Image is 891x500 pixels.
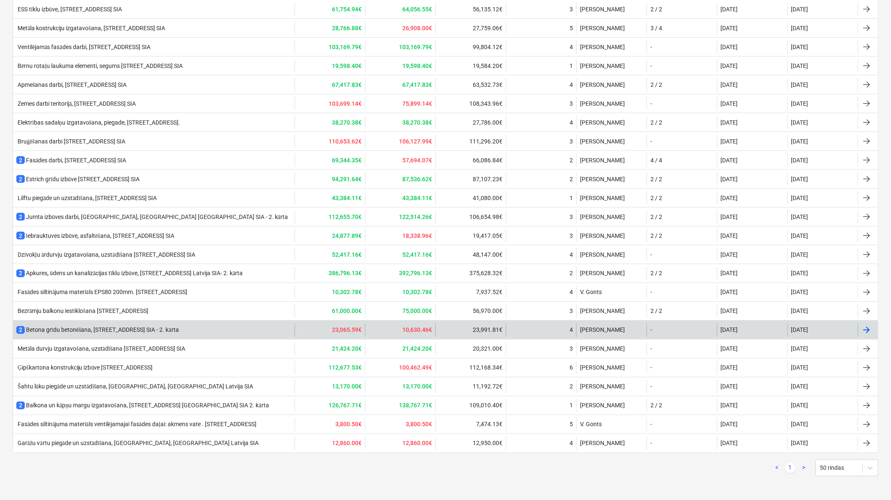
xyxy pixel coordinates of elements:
div: 11,192.72€ [435,380,506,393]
b: 106,127.99€ [399,138,432,145]
div: [DATE] [791,440,808,447]
div: 109,010.40€ [435,399,506,412]
div: 2 / 2 [650,214,662,220]
b: 75,899.14€ [402,100,432,107]
div: [DATE] [791,119,808,126]
div: 20,321.00€ [435,342,506,356]
b: 61,000.00€ [332,308,362,315]
div: - [650,44,652,50]
b: 43,384.11€ [402,195,432,201]
div: 12,950.00€ [435,437,506,450]
b: 3,800.50€ [406,421,432,428]
div: [DATE] [791,251,808,258]
div: [DATE] [721,346,738,352]
div: 2 / 2 [650,232,662,239]
b: 23,065.59€ [332,327,362,333]
a: Page 1 is your current page [785,463,795,473]
div: Iebrauktuves izbūve, asfaltēšana, [STREET_ADDRESS] SIA [16,232,174,240]
div: - [650,327,652,333]
b: 94,291.64€ [332,176,362,182]
div: 2 / 2 [650,176,662,182]
div: [DATE] [721,232,738,239]
b: 100,462.49€ [399,365,432,371]
div: [PERSON_NAME] [576,59,647,73]
div: Metāla kostrukciju izgatavošana, [STREET_ADDRESS] SIA [16,25,165,32]
div: 48,147.00€ [435,248,506,261]
div: [PERSON_NAME] [576,323,647,337]
div: [DATE] [721,176,738,182]
div: 6 [570,365,573,371]
b: 12,860.00€ [332,440,362,447]
div: Lilftu piegāde un uzstādīšana, [STREET_ADDRESS] SIA [16,195,157,202]
div: [PERSON_NAME] [576,40,647,54]
div: Chat Widget [849,460,891,500]
b: 57,694.07€ [402,157,432,164]
div: V. Gonts [576,286,647,299]
div: [PERSON_NAME] [576,267,647,280]
div: 1 [570,62,573,69]
span: 2 [16,270,25,277]
div: [PERSON_NAME] [576,116,647,129]
div: 2 [570,157,573,164]
div: [DATE] [791,81,808,88]
div: - [650,421,652,428]
div: 2 [570,270,573,277]
div: [DATE] [791,6,808,13]
div: 3 [570,346,573,352]
b: 69,344.35€ [332,157,362,164]
div: Estrich grīdu izbūve [STREET_ADDRESS] SIA [16,175,140,183]
div: [DATE] [791,44,808,50]
div: 19,417.05€ [435,229,506,242]
b: 38,270.38€ [402,119,432,126]
div: - [650,100,652,107]
b: 43,384.11€ [332,195,362,201]
div: [PERSON_NAME] [576,191,647,205]
div: [PERSON_NAME] [576,399,647,412]
div: [DATE] [721,62,738,69]
b: 10,302.78€ [332,289,362,296]
div: Ģipškartona konstrukciju izbūve [STREET_ADDRESS] [16,365,153,372]
div: [DATE] [721,100,738,107]
div: [DATE] [721,157,738,164]
div: 3 [570,6,573,13]
div: Apkures, ūdens un kanalizācijas tīklu izbūve, [STREET_ADDRESS] Latvija SIA- 2. kārta [16,269,243,278]
div: 5 [570,25,573,31]
div: 1 [570,195,573,201]
div: [DATE] [791,232,808,239]
div: [DATE] [791,365,808,371]
div: [PERSON_NAME] [576,3,647,16]
span: 2 [16,326,25,334]
div: 7,474.13€ [435,418,506,431]
div: [DATE] [791,289,808,296]
b: 122,514.26€ [399,214,432,220]
div: - [650,62,652,69]
div: [PERSON_NAME] [576,361,647,375]
div: [PERSON_NAME] [576,78,647,91]
b: 87,536.62€ [402,176,432,182]
div: 4 [570,251,573,258]
div: - [650,138,652,145]
div: Balkona un kāpņu margu izgatavošana, [STREET_ADDRESS] [GEOGRAPHIC_DATA] SIA 2. kārta [16,401,269,410]
div: 2 / 2 [650,81,662,88]
div: ESS tīklu izbūve, [STREET_ADDRESS] SIA [16,6,122,13]
div: Bezrāmju balkonu iestiklošana [STREET_ADDRESS] [16,308,148,315]
div: 106,654.98€ [435,210,506,224]
b: 10,630.46€ [402,327,432,333]
div: 3 [570,100,573,107]
div: [DATE] [721,138,738,145]
div: - [650,346,652,352]
a: Next page [799,463,809,473]
div: [DATE] [791,214,808,220]
div: 41,080.00€ [435,191,506,205]
div: Fasādes darbi, [STREET_ADDRESS] SIA [16,156,126,164]
b: 75,000.00€ [402,308,432,315]
b: 67,417.83€ [332,81,362,88]
div: [DATE] [791,270,808,277]
div: Metāla durvju izgatavošana, uzstādīšana [STREET_ADDRESS] SIA [16,346,185,353]
div: - [650,251,652,258]
b: 61,754.94€ [332,6,362,13]
b: 19,598.40€ [332,62,362,69]
b: 21,424.20€ [332,346,362,352]
div: [DATE] [721,289,738,296]
div: Jumta izbūves darbi, [GEOGRAPHIC_DATA], [GEOGRAPHIC_DATA] [GEOGRAPHIC_DATA] SIA - 2. kārta [16,213,288,221]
